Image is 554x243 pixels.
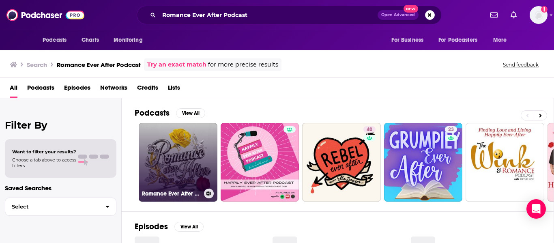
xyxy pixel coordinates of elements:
span: Podcasts [43,34,67,46]
button: open menu [37,32,77,48]
a: 23 [445,126,457,133]
span: Open Advanced [381,13,415,17]
span: Choose a tab above to access filters. [12,157,76,168]
span: Charts [82,34,99,46]
a: All [10,81,17,98]
a: 23 [384,123,463,202]
a: Credits [137,81,158,98]
p: Saved Searches [5,184,116,192]
h3: Search [27,61,47,69]
span: Monitoring [114,34,142,46]
a: Try an exact match [147,60,206,69]
svg: Add a profile image [541,6,548,13]
span: Want to filter your results? [12,149,76,155]
h2: Filter By [5,119,116,131]
span: New [404,5,418,13]
button: open menu [108,32,153,48]
button: View All [176,108,205,118]
a: EpisodesView All [135,221,204,232]
span: 40 [367,126,372,134]
a: Show notifications dropdown [507,8,520,22]
h2: Episodes [135,221,168,232]
button: Select [5,198,116,216]
div: Search podcasts, credits, & more... [137,6,442,24]
span: for more precise results [208,60,278,69]
img: Podchaser - Follow, Share and Rate Podcasts [6,7,84,23]
button: open menu [487,32,517,48]
h3: Romance Ever After with [PERSON_NAME] [142,190,201,197]
span: Logged in as hconnor [530,6,548,24]
a: Episodes [64,81,90,98]
a: PodcastsView All [135,108,205,118]
button: open menu [386,32,434,48]
button: Send feedback [500,61,541,68]
a: Lists [168,81,180,98]
a: Romance Ever After with [PERSON_NAME] [139,123,217,202]
span: Select [5,204,99,209]
a: Show notifications dropdown [487,8,501,22]
a: 40 [363,126,376,133]
input: Search podcasts, credits, & more... [159,9,378,22]
a: Networks [100,81,127,98]
div: Open Intercom Messenger [526,199,546,219]
h3: Romance Ever After Podcast [57,61,141,69]
button: View All [174,222,204,232]
a: Podcasts [27,81,54,98]
img: User Profile [530,6,548,24]
a: 40 [302,123,381,202]
a: Charts [76,32,104,48]
button: Show profile menu [530,6,548,24]
span: More [493,34,507,46]
span: For Podcasters [438,34,477,46]
h2: Podcasts [135,108,170,118]
span: 23 [448,126,454,134]
button: open menu [433,32,489,48]
button: Open AdvancedNew [378,10,419,20]
span: For Business [391,34,423,46]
